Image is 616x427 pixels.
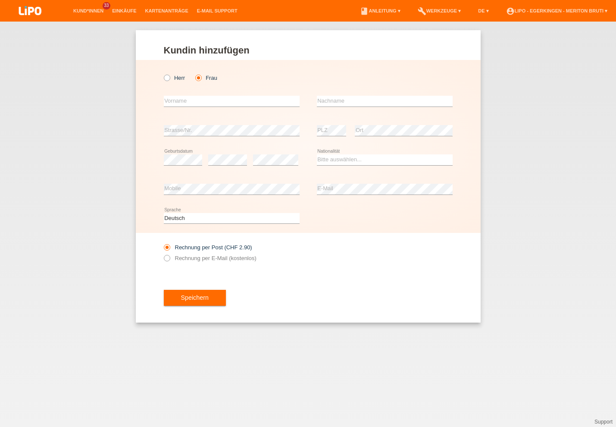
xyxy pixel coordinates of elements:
a: LIPO pay [9,18,52,24]
input: Herr [164,75,169,80]
label: Rechnung per E-Mail (kostenlos) [164,255,256,261]
span: Speichern [181,294,209,301]
label: Rechnung per Post (CHF 2.90) [164,244,252,251]
i: book [360,7,369,16]
label: Frau [195,75,217,81]
a: E-Mail Support [193,8,242,13]
a: Support [594,419,613,425]
a: buildWerkzeuge ▾ [413,8,466,13]
input: Frau [195,75,201,80]
a: Einkäufe [108,8,141,13]
a: bookAnleitung ▾ [356,8,404,13]
h1: Kundin hinzufügen [164,45,453,56]
a: Kartenanträge [141,8,193,13]
a: Kund*innen [69,8,108,13]
input: Rechnung per Post (CHF 2.90) [164,244,169,255]
i: account_circle [506,7,515,16]
label: Herr [164,75,185,81]
input: Rechnung per E-Mail (kostenlos) [164,255,169,266]
a: account_circleLIPO - Egerkingen - Meriton Bruti ▾ [502,8,612,13]
a: DE ▾ [474,8,493,13]
button: Speichern [164,290,226,306]
i: build [418,7,426,16]
span: 33 [103,2,110,9]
